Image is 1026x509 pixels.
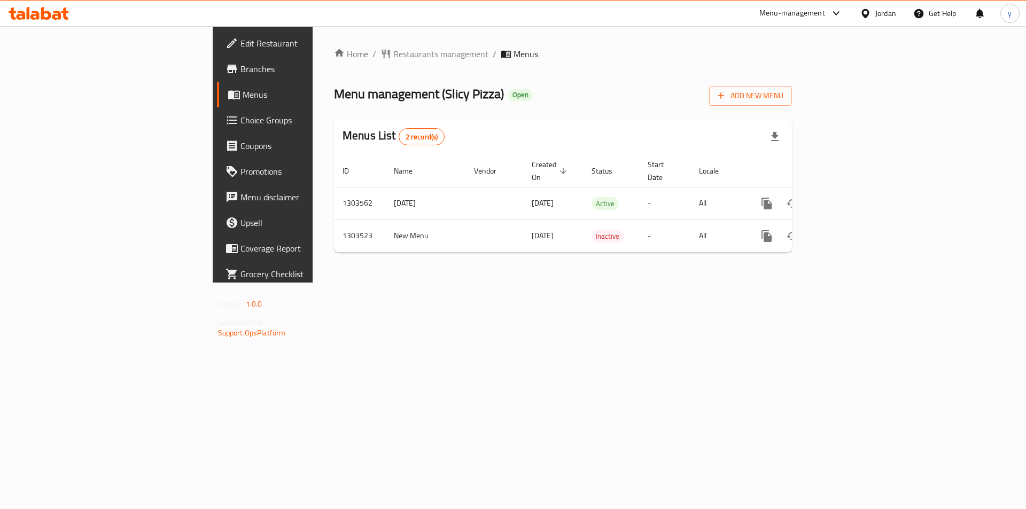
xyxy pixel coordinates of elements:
span: Inactive [592,230,624,242]
span: Add New Menu [718,89,783,103]
span: [DATE] [532,229,554,242]
span: Menus [514,48,538,60]
h2: Menus List [343,128,445,145]
a: Support.OpsPlatform [218,326,286,340]
span: Created On [532,158,570,184]
span: Name [394,165,426,177]
a: Upsell [217,210,384,236]
button: Change Status [780,223,805,249]
a: Branches [217,56,384,82]
td: - [639,187,690,220]
td: All [690,220,745,252]
span: Vendor [474,165,510,177]
a: Choice Groups [217,107,384,133]
div: Open [508,89,533,101]
span: Version: [218,297,244,311]
span: Get support on: [218,315,267,329]
span: Upsell [240,216,376,229]
button: more [754,223,780,249]
span: 1.0.0 [246,297,262,311]
span: [DATE] [532,196,554,210]
table: enhanced table [334,155,865,253]
div: Active [592,197,619,210]
span: Coverage Report [240,242,376,255]
button: Change Status [780,191,805,216]
td: New Menu [385,220,465,252]
span: Edit Restaurant [240,37,376,50]
div: Menu-management [759,7,825,20]
div: Total records count [399,128,445,145]
button: more [754,191,780,216]
span: ID [343,165,363,177]
td: - [639,220,690,252]
div: Jordan [875,7,896,19]
td: [DATE] [385,187,465,220]
span: Coupons [240,139,376,152]
li: / [493,48,496,60]
a: Menus [217,82,384,107]
span: 2 record(s) [399,132,445,142]
span: Status [592,165,626,177]
th: Actions [745,155,865,187]
a: Coupons [217,133,384,159]
a: Coverage Report [217,236,384,261]
span: Grocery Checklist [240,268,376,280]
div: Export file [762,124,788,150]
span: Menu disclaimer [240,191,376,203]
button: Add New Menu [709,86,792,106]
a: Grocery Checklist [217,261,384,287]
span: Choice Groups [240,114,376,127]
span: Menu management ( Slicy Pizza ) [334,82,504,106]
span: Menus [243,88,376,101]
span: Active [592,198,619,210]
a: Menu disclaimer [217,184,384,210]
span: Start Date [648,158,678,184]
a: Promotions [217,159,384,184]
a: Edit Restaurant [217,30,384,56]
span: Promotions [240,165,376,178]
span: y [1008,7,1012,19]
span: Branches [240,62,376,75]
span: Open [508,90,533,99]
nav: breadcrumb [334,48,792,60]
td: All [690,187,745,220]
span: Restaurants management [393,48,488,60]
a: Restaurants management [380,48,488,60]
span: Locale [699,165,733,177]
